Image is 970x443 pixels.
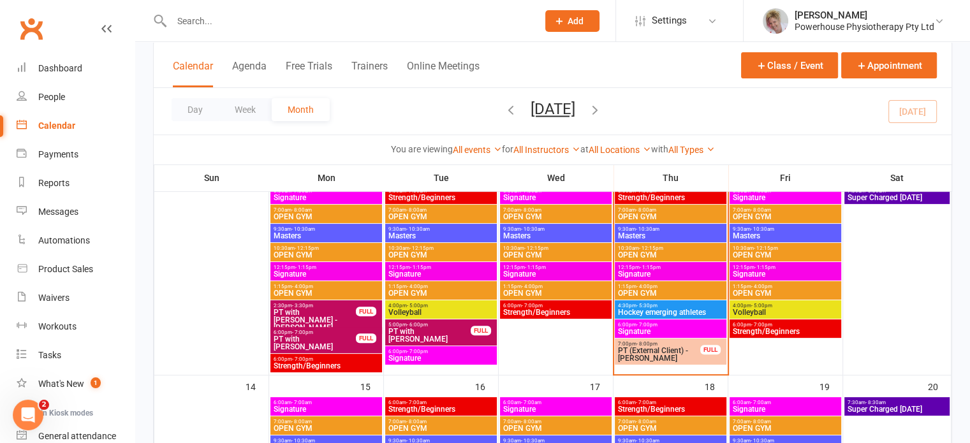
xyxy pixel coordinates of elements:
span: - 12:15pm [754,245,778,251]
a: Workouts [17,312,135,341]
span: - 3:30pm [292,303,313,309]
iframe: Intercom live chat [13,400,43,430]
div: 19 [819,375,842,396]
a: All Types [668,145,715,155]
div: FULL [356,307,376,316]
a: Payments [17,140,135,169]
span: 7:00pm [617,341,701,347]
span: - 7:00am [406,400,427,405]
span: 2 [39,400,49,410]
span: 1:15pm [388,284,494,289]
span: 10:30am [273,245,379,251]
button: Month [272,98,330,121]
span: - 5:00pm [407,303,428,309]
span: 1 [91,377,101,388]
span: - 10:30am [406,226,430,232]
button: Day [172,98,219,121]
div: 18 [705,375,728,396]
span: - 8:00am [406,207,427,213]
span: OPEN GYM [388,289,494,297]
span: 12:15pm [732,265,839,270]
span: - 4:00pm [407,284,428,289]
th: Fri [728,164,843,191]
span: 10:30am [388,245,494,251]
span: - 10:30am [521,226,545,232]
span: Volleyball [388,309,494,316]
span: OPEN GYM [503,425,609,432]
span: - 5:30pm [636,303,658,309]
a: All events [453,145,502,155]
span: Strength/Beginners [503,309,609,316]
span: 6:00am [503,400,609,405]
span: 6:00pm [503,303,609,309]
span: 7:00am [388,207,494,213]
div: Product Sales [38,264,93,274]
input: Search... [168,12,529,30]
a: Automations [17,226,135,255]
span: - 7:00pm [292,330,313,335]
span: OPEN GYM [617,289,724,297]
div: 15 [360,375,383,396]
span: 7:00am [617,207,724,213]
span: - 4:00pm [636,284,658,289]
span: 1:15pm [732,284,839,289]
div: FULL [356,333,376,343]
span: - 7:00am [636,400,656,405]
span: Signature [732,194,839,201]
span: Hockey emerging athletes [617,309,724,316]
span: Add [568,16,584,26]
span: OPEN GYM [503,251,609,259]
span: 4:00pm [732,303,839,309]
span: 10:30am [617,245,724,251]
span: PT with [PERSON_NAME] - [PERSON_NAME] [273,309,356,331]
div: Powerhouse Physiotherapy Pty Ltd [795,21,934,33]
div: Messages [38,207,78,217]
span: - 8:00am [751,207,771,213]
span: 6:00pm [617,322,724,328]
span: Strength/Beginners [617,405,724,413]
a: Dashboard [17,54,135,83]
span: 7:00am [732,419,839,425]
span: - 12:15pm [639,245,663,251]
div: 17 [590,375,613,396]
span: Masters [388,232,494,240]
div: Workouts [38,321,77,331]
span: OPEN GYM [617,251,724,259]
span: 9:30am [503,226,609,232]
span: OPEN GYM [732,289,839,297]
button: Add [545,10,599,32]
span: - 4:00pm [292,284,313,289]
span: 6:00am [617,400,724,405]
span: 7:00am [503,419,609,425]
span: - 7:00pm [522,303,543,309]
span: 12:15pm [273,265,379,270]
span: Masters [617,232,724,240]
span: - 8:00am [636,207,656,213]
a: All Instructors [513,145,580,155]
span: Strength/Beginners [388,405,494,413]
span: 5:00pm [388,322,471,328]
span: - 7:00am [751,400,771,405]
span: 9:30am [732,226,839,232]
span: - 8:30am [865,400,886,405]
span: Strength/Beginners [388,194,494,201]
th: Sat [843,164,952,191]
span: - 6:00pm [407,322,428,328]
div: 20 [928,375,951,396]
span: 6:00am [732,400,839,405]
span: 7:30am [847,400,948,405]
span: Signature [732,270,839,278]
button: Trainers [351,60,388,87]
a: What's New1 [17,370,135,398]
span: 12:15pm [617,265,724,270]
strong: at [580,144,589,154]
div: FULL [700,345,721,354]
span: 7:00am [273,207,379,213]
button: Agenda [232,60,267,87]
div: 16 [475,375,498,396]
div: Reports [38,178,70,188]
span: Settings [652,6,687,35]
span: - 10:30am [636,226,659,232]
span: Signature [732,405,839,413]
span: PT (External Client) - [PERSON_NAME] [617,347,701,362]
